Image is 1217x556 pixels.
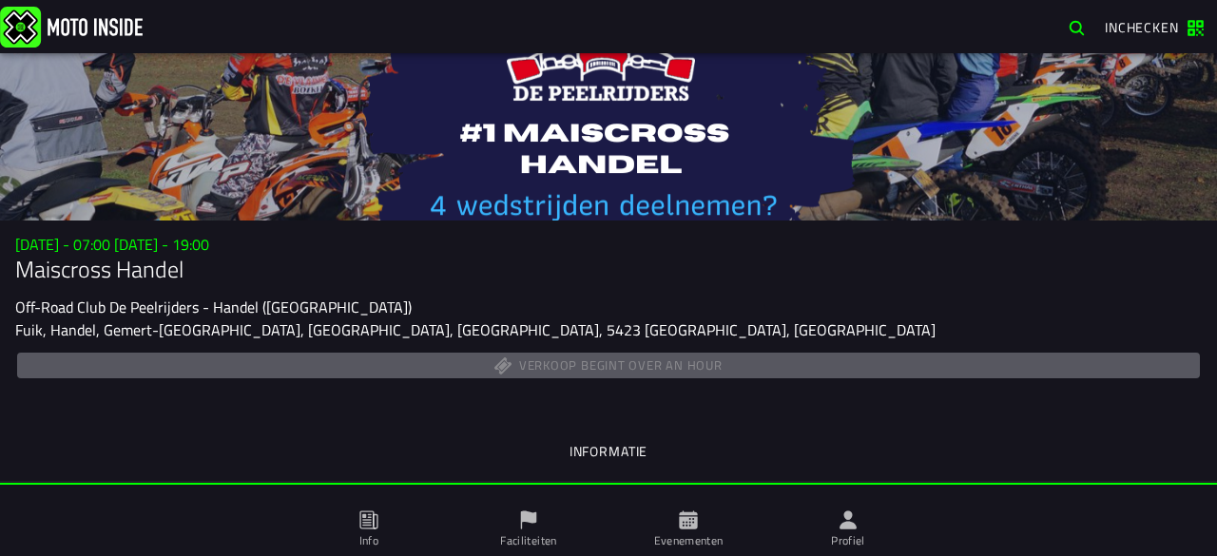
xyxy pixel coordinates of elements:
ion-label: Faciliteiten [500,532,556,549]
ion-text: Off-Road Club De Peelrijders - Handel ([GEOGRAPHIC_DATA]) [15,296,412,318]
ion-text: Fuik, Handel, Gemert-[GEOGRAPHIC_DATA], [GEOGRAPHIC_DATA], [GEOGRAPHIC_DATA], 5423 [GEOGRAPHIC_DA... [15,318,936,341]
ion-label: Profiel [831,532,865,549]
a: Inchecken [1095,10,1213,43]
ion-label: Evenementen [654,532,724,549]
h1: Maiscross Handel [15,254,1202,284]
ion-label: Info [359,532,378,549]
h3: [DATE] - 07:00 [DATE] - 19:00 [15,236,1202,254]
span: Inchecken [1105,17,1179,37]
